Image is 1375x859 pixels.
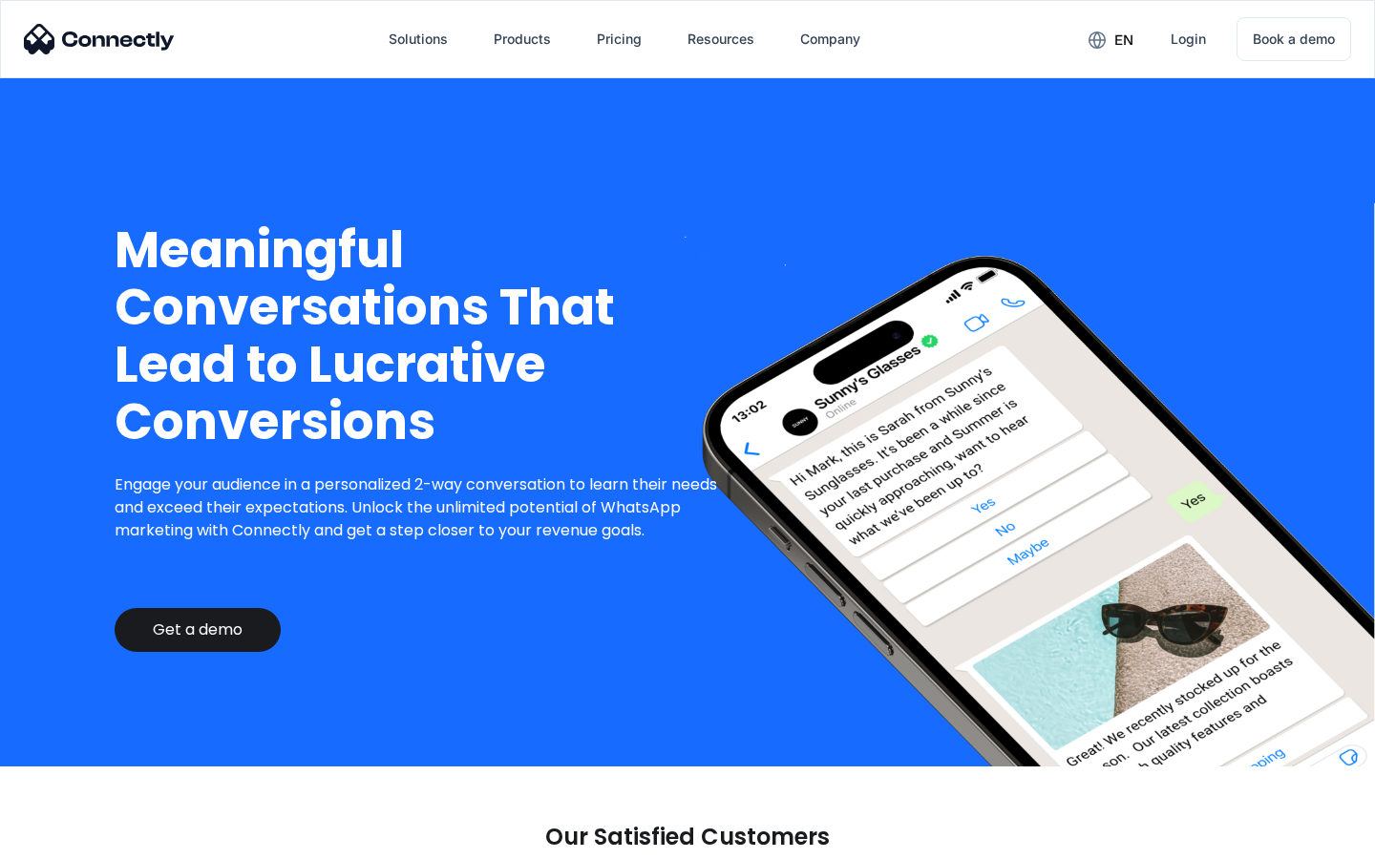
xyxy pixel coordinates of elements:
a: Get a demo [115,608,281,652]
a: Book a demo [1237,17,1351,61]
p: Our Satisfied Customers [545,824,830,850]
h1: Meaningful Conversations That Lead to Lucrative Conversions [115,221,732,450]
div: Pricing [597,26,642,52]
div: Company [800,26,860,52]
p: Engage your audience in a personalized 2-way conversation to learn their needs and exceed their e... [115,473,732,542]
a: Pricing [582,16,657,62]
ul: Language list [38,826,115,852]
div: en [1114,27,1133,53]
aside: Language selected: English [19,826,115,852]
div: Login [1171,26,1206,52]
img: Connectly Logo [24,24,175,54]
div: Get a demo [153,620,243,639]
div: Products [494,26,551,52]
div: Resources [687,26,754,52]
div: Solutions [389,26,448,52]
a: Login [1155,16,1221,62]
